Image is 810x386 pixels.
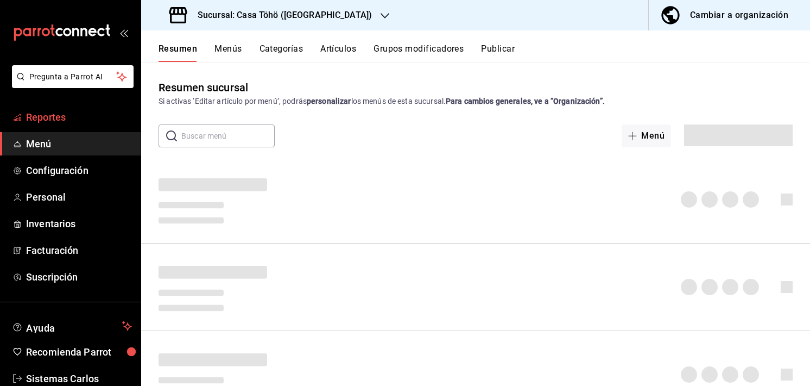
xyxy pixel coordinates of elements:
[26,136,132,151] span: Menú
[26,110,132,124] span: Reportes
[159,43,197,62] button: Resumen
[29,71,117,83] span: Pregunta a Parrot AI
[26,345,132,359] span: Recomienda Parrot
[159,96,793,107] div: Si activas ‘Editar artículo por menú’, podrás los menús de esta sucursal.
[446,97,605,105] strong: Para cambios generales, ve a “Organización”.
[260,43,303,62] button: Categorías
[690,8,788,23] div: Cambiar a organización
[181,125,275,147] input: Buscar menú
[26,371,132,386] span: Sistemas Carlos
[307,97,351,105] strong: personalizar
[26,270,132,284] span: Suscripción
[26,190,132,204] span: Personal
[26,163,132,178] span: Configuración
[214,43,242,62] button: Menús
[189,9,372,22] h3: Sucursal: Casa Töhö ([GEOGRAPHIC_DATA])
[374,43,464,62] button: Grupos modificadores
[26,320,118,333] span: Ayuda
[26,216,132,231] span: Inventarios
[119,28,128,37] button: open_drawer_menu
[481,43,515,62] button: Publicar
[12,65,134,88] button: Pregunta a Parrot AI
[26,243,132,258] span: Facturación
[159,79,248,96] div: Resumen sucursal
[320,43,356,62] button: Artículos
[159,43,810,62] div: navigation tabs
[622,124,671,147] button: Menú
[8,79,134,90] a: Pregunta a Parrot AI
